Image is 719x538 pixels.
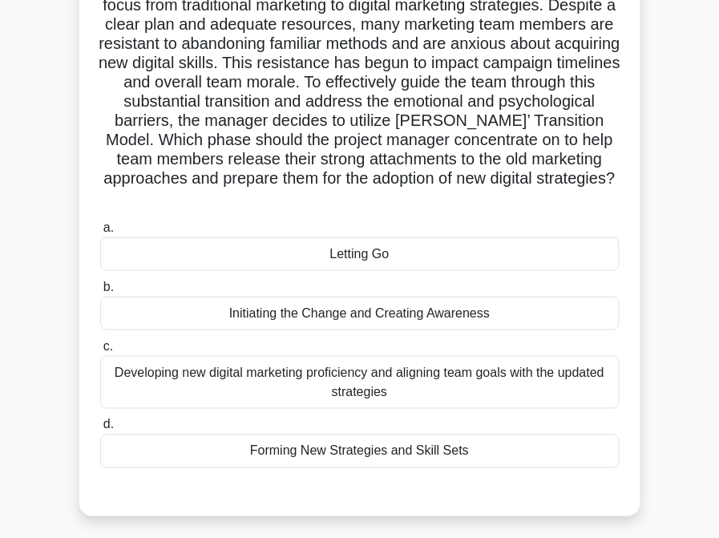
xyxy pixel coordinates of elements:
[100,297,620,330] div: Initiating the Change and Creating Awareness
[103,220,114,234] span: a.
[103,280,114,293] span: b.
[103,339,113,353] span: c.
[100,435,620,468] div: Forming New Strategies and Skill Sets
[100,237,620,271] div: Letting Go
[103,418,114,431] span: d.
[100,356,620,409] div: Developing new digital marketing proficiency and aligning team goals with the updated strategies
